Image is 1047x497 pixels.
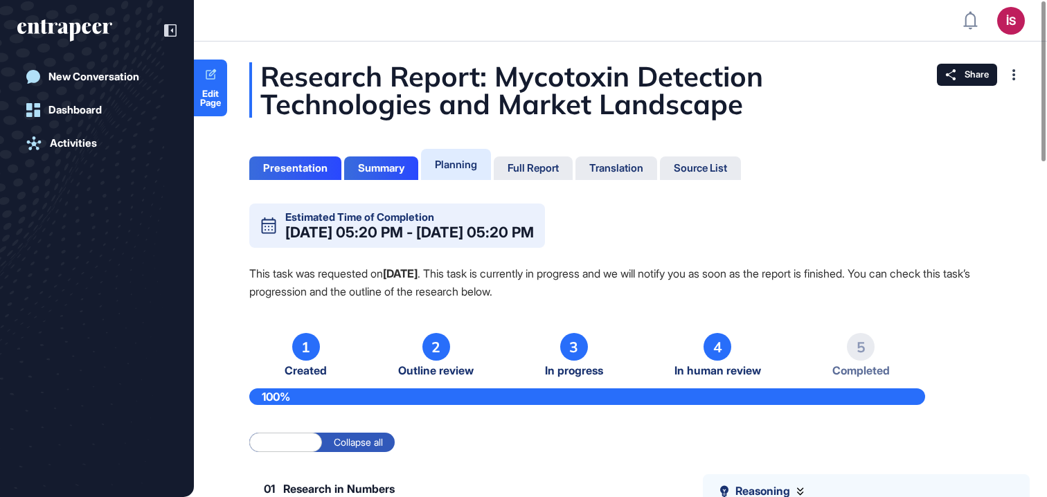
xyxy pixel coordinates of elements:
[422,333,450,361] div: 2
[264,483,275,494] span: 01
[292,333,320,361] div: 1
[48,71,139,83] div: New Conversation
[383,266,418,280] strong: [DATE]
[50,137,97,150] div: Activities
[285,364,327,377] span: Created
[847,333,875,361] div: 5
[249,388,925,405] div: 100%
[194,60,227,116] a: Edit Page
[194,89,227,107] span: Edit Page
[704,333,731,361] div: 4
[508,162,559,174] div: Full Report
[674,364,761,377] span: In human review
[17,19,112,42] div: entrapeer-logo
[674,162,727,174] div: Source List
[832,364,890,377] span: Completed
[263,162,328,174] div: Presentation
[285,225,534,240] div: [DATE] 05:20 PM - [DATE] 05:20 PM
[17,63,177,91] a: New Conversation
[249,62,992,118] div: Research Report: Mycotoxin Detection Technologies and Market Landscape
[17,96,177,124] a: Dashboard
[322,433,395,452] label: Collapse all
[965,69,989,80] span: Share
[285,212,434,222] div: Estimated Time of Completion
[48,104,102,116] div: Dashboard
[545,364,603,377] span: In progress
[398,364,474,377] span: Outline review
[249,433,322,452] label: Expand all
[560,333,588,361] div: 3
[283,483,395,494] span: Research in Numbers
[17,129,177,157] a: Activities
[249,264,992,300] p: This task was requested on . This task is currently in progress and we will notify you as soon as...
[358,162,404,174] div: Summary
[589,162,643,174] div: Translation
[997,7,1025,35] button: İS
[435,158,477,171] div: Planning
